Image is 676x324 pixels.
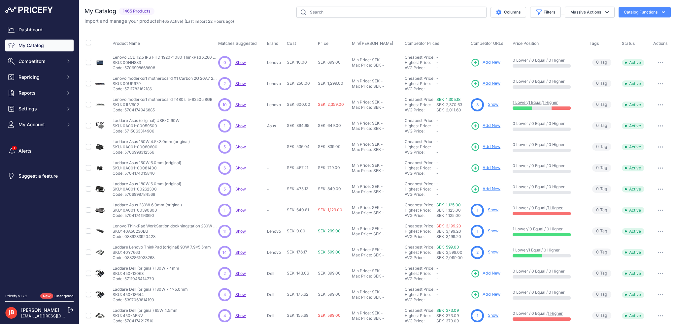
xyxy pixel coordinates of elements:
div: - [381,126,384,131]
div: - [380,205,383,210]
div: Highest Price: [405,102,436,107]
a: SEK 3,199.20 [436,223,461,228]
div: Min Price: [352,226,371,231]
p: SKU: 0A001-00262300 [113,187,181,192]
div: SEK [373,63,381,68]
div: Max Price: [352,210,372,216]
div: AVG Price: [405,129,436,134]
button: Cost [287,41,297,46]
span: Tag [592,122,611,130]
span: SEK 2,359.00 [318,102,344,107]
span: Tag [592,164,611,172]
a: Show [235,187,246,191]
span: Active [622,186,644,192]
h2: My Catalog [84,7,116,16]
span: Add New [483,165,500,171]
a: Show [235,313,246,318]
span: Settings [18,105,62,112]
div: Min Price: [352,205,371,210]
span: - [436,129,438,133]
p: / / [513,100,583,105]
span: - [436,144,438,149]
a: Cheapest Price: [405,97,434,102]
span: Show [235,165,246,170]
div: - [381,189,384,194]
a: Show [235,229,246,234]
div: SEK [373,210,381,216]
nav: Sidebar [5,24,74,285]
span: Tag [592,59,611,66]
p: Laddare Asus 150W 4.5x3.0mm (original) [113,139,190,144]
span: Competitors [18,58,62,65]
a: [EMAIL_ADDRESS][DOMAIN_NAME] [21,313,90,318]
span: Add New [483,123,500,129]
div: SEK [373,126,381,131]
span: SEK 457.21 [287,165,308,170]
span: Show [235,144,246,149]
div: AVG Price: [405,171,436,176]
div: SEK [373,84,381,89]
a: Suggest a feature [5,170,74,182]
button: Reports [5,87,74,99]
span: - [436,123,438,128]
p: SKU: 0A001-00081400 [113,165,181,171]
span: Show [235,292,246,297]
p: SKU: 00HN883 [113,60,218,65]
a: 1 Lower [513,100,527,105]
div: Highest Price: [405,208,436,213]
p: Code: 5706998312556 [113,150,190,155]
div: AVG Price: [405,65,436,71]
a: Show [488,228,498,233]
p: Code: 5704174015840 [113,171,181,176]
span: 0 [596,165,599,171]
span: - [436,86,438,91]
div: - [381,105,384,110]
div: SEK [373,189,381,194]
a: Show [488,207,498,212]
a: Add New [471,58,500,67]
div: SEK [372,121,380,126]
div: SEK [373,147,381,152]
span: Active [622,207,644,214]
a: Add New [471,185,500,194]
p: - [267,208,284,213]
span: Competitor URLs [471,41,503,46]
span: Show [235,250,246,255]
p: 0 Lower / 0 Equal / 0 Higher [513,121,583,126]
span: - [436,187,438,191]
span: Show [235,271,246,276]
div: - [380,57,383,63]
span: SEK 699.00 [318,60,341,65]
a: 1465 Active [160,19,182,24]
a: Cheapest Price: [405,266,434,271]
span: Matches Suggested [218,41,257,46]
p: Lenovo LCD 12.5 IPS FHD 1920x1080 ThinkPad X260 X270 X280 A275 00HN883 00HN884 [113,55,218,60]
div: Highest Price: [405,165,436,171]
span: SEK 10.00 [287,60,307,65]
span: SEK 250.00 [287,81,310,86]
span: 10 [222,102,227,108]
p: 0 Lower / 0 Equal / 0 Higher [513,58,583,63]
button: Price [318,41,330,46]
span: Add New [483,59,500,66]
a: Cheapest Price: [405,118,434,123]
div: AVG Price: [405,192,436,197]
div: SEK 1,125.00 [436,213,468,218]
span: Price Position [513,41,539,46]
a: My Catalog [5,40,74,51]
span: Active [622,123,644,129]
p: Lenovo ThinkPad WorkStation dockningstation 230W P50/P51/P70/P71 (ej AC) [113,223,218,229]
a: Cheapest Price: [405,160,434,165]
div: SEK 2,011.60 [436,107,468,113]
span: - [436,160,438,165]
span: Product Name [113,41,140,46]
div: Max Price: [352,126,372,131]
span: SEK 649.00 [318,123,341,128]
span: Brand [267,41,279,46]
span: 6 [223,165,226,171]
div: Highest Price: [405,60,436,65]
a: SEK 1,305.18 [436,97,460,102]
a: Changelog [54,294,74,298]
span: Active [622,102,644,108]
div: - [381,84,384,89]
